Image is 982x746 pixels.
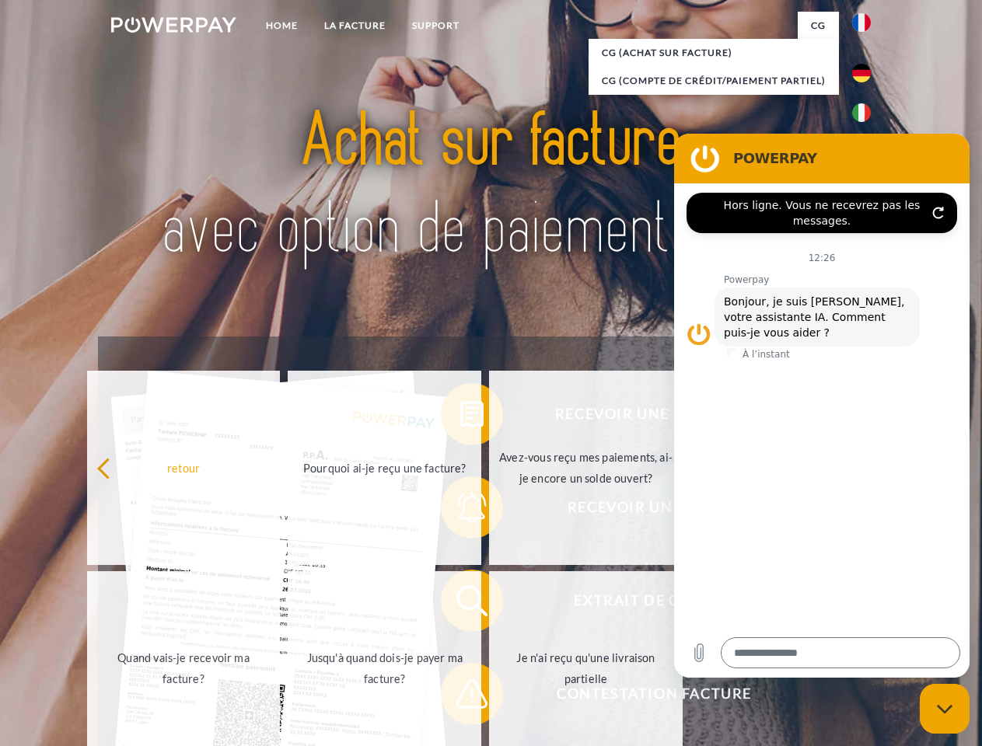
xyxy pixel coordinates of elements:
[96,457,271,478] div: retour
[674,134,970,678] iframe: Fenêtre de messagerie
[852,64,871,82] img: de
[253,12,311,40] a: Home
[311,12,399,40] a: LA FACTURE
[111,17,236,33] img: logo-powerpay-white.svg
[798,12,839,40] a: CG
[920,684,970,734] iframe: Bouton de lancement de la fenêtre de messagerie, conversation en cours
[149,75,833,298] img: title-powerpay_fr.svg
[297,647,472,689] div: Jusqu'à quand dois-je payer ma facture?
[96,647,271,689] div: Quand vais-je recevoir ma facture?
[852,13,871,32] img: fr
[498,647,673,689] div: Je n'ai reçu qu'une livraison partielle
[589,39,839,67] a: CG (achat sur facture)
[589,67,839,95] a: CG (Compte de crédit/paiement partiel)
[852,103,871,122] img: it
[297,457,472,478] div: Pourquoi ai-je reçu une facture?
[399,12,473,40] a: Support
[489,371,683,565] a: Avez-vous reçu mes paiements, ai-je encore un solde ouvert?
[498,447,673,489] div: Avez-vous reçu mes paiements, ai-je encore un solde ouvert?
